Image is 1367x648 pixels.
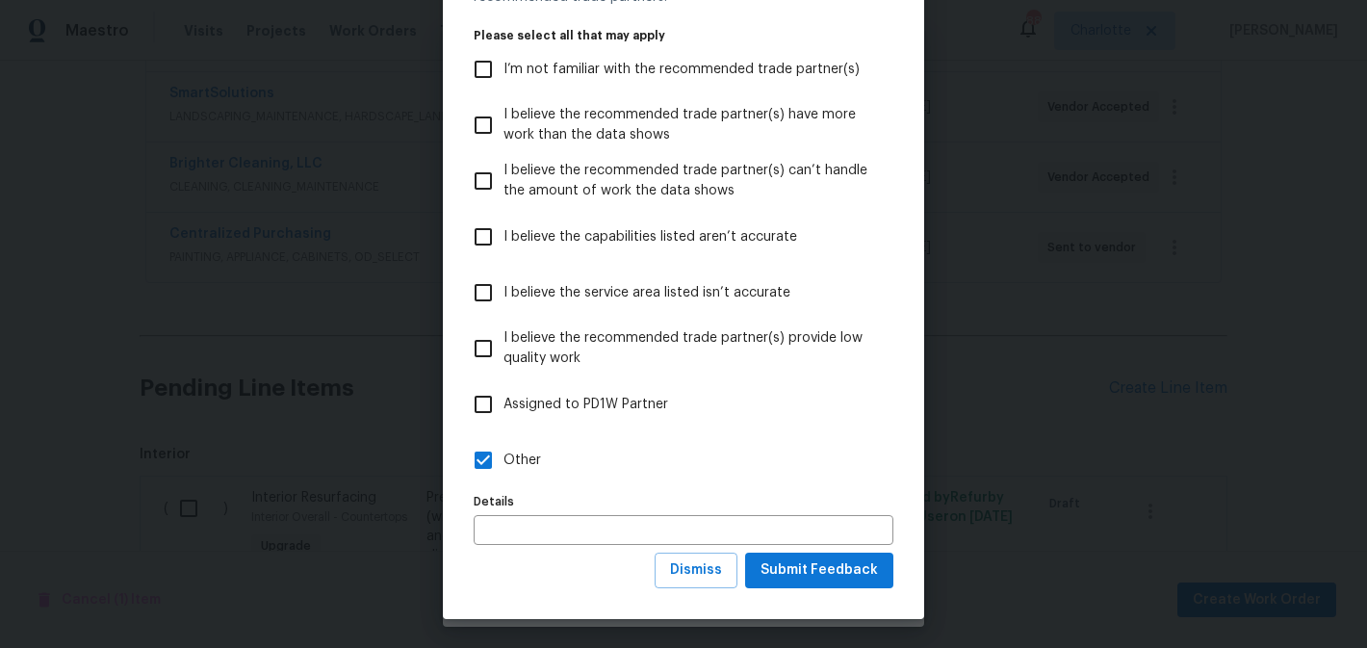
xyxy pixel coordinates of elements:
[503,283,790,303] span: I believe the service area listed isn’t accurate
[503,105,878,145] span: I believe the recommended trade partner(s) have more work than the data shows
[474,496,893,507] label: Details
[745,553,893,588] button: Submit Feedback
[503,451,541,471] span: Other
[761,558,878,583] span: Submit Feedback
[503,161,878,201] span: I believe the recommended trade partner(s) can’t handle the amount of work the data shows
[503,60,860,80] span: I’m not familiar with the recommended trade partner(s)
[503,395,668,415] span: Assigned to PD1W Partner
[655,553,737,588] button: Dismiss
[503,328,878,369] span: I believe the recommended trade partner(s) provide low quality work
[503,227,797,247] span: I believe the capabilities listed aren’t accurate
[474,30,893,41] legend: Please select all that may apply
[670,558,722,583] span: Dismiss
